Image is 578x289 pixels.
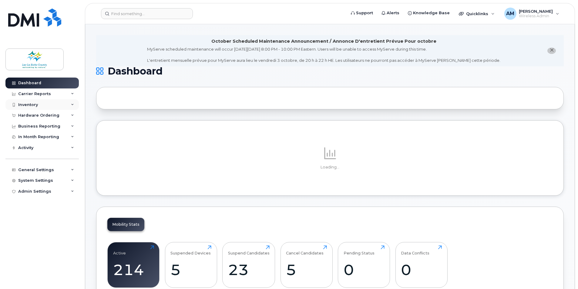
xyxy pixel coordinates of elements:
[108,67,163,76] span: Dashboard
[107,164,553,170] p: Loading...
[228,245,270,255] div: Suspend Candidates
[286,245,324,255] div: Cancel Candidates
[113,245,126,255] div: Active
[170,261,211,279] div: 5
[147,46,500,63] div: MyServe scheduled maintenance will occur [DATE][DATE] 8:00 PM - 10:00 PM Eastern. Users will be u...
[170,245,211,284] a: Suspended Devices5
[211,38,436,45] div: October Scheduled Maintenance Announcement / Annonce D'entretient Prévue Pour octobre
[228,245,270,284] a: Suspend Candidates23
[401,261,442,279] div: 0
[286,261,327,279] div: 5
[113,245,154,284] a: Active214
[547,48,556,54] button: close notification
[344,245,375,255] div: Pending Status
[401,245,429,255] div: Data Conflicts
[113,261,154,279] div: 214
[286,245,327,284] a: Cancel Candidates5
[170,245,211,255] div: Suspended Devices
[344,245,385,284] a: Pending Status0
[228,261,270,279] div: 23
[401,245,442,284] a: Data Conflicts0
[344,261,385,279] div: 0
